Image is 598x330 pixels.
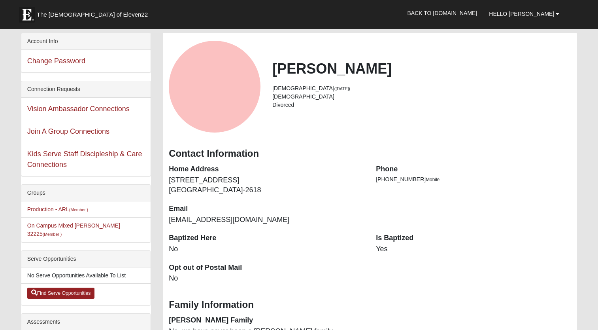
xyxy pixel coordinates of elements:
[272,93,571,101] li: [DEMOGRAPHIC_DATA]
[401,3,483,23] a: Back to [DOMAIN_NAME]
[169,204,364,214] dt: Email
[169,175,364,195] dd: [STREET_ADDRESS] [GEOGRAPHIC_DATA]-2618
[27,222,120,237] a: On Campus Mixed [PERSON_NAME] 32225(Member )
[27,206,88,212] a: Production - ARL(Member )
[21,33,151,50] div: Account Info
[21,185,151,201] div: Groups
[21,251,151,267] div: Serve Opportunities
[169,273,364,284] dd: No
[334,86,350,91] small: ([DATE])
[272,101,571,109] li: Divorced
[376,175,571,184] li: [PHONE_NUMBER]
[37,11,148,19] span: The [DEMOGRAPHIC_DATA] of Eleven22
[169,233,364,243] dt: Baptized Here
[376,244,571,254] dd: Yes
[27,57,85,65] a: Change Password
[376,164,571,174] dt: Phone
[489,11,554,17] span: Hello [PERSON_NAME]
[376,233,571,243] dt: Is Baptized
[169,41,260,133] a: View Fullsize Photo
[169,164,364,174] dt: Home Address
[426,177,440,182] span: Mobile
[27,127,109,135] a: Join A Group Connections
[169,263,364,273] dt: Opt out of Postal Mail
[27,150,142,169] a: Kids Serve Staff Discipleship & Care Connections
[169,244,364,254] dd: No
[21,81,151,98] div: Connection Requests
[169,315,364,326] dt: [PERSON_NAME] Family
[272,60,571,77] h2: [PERSON_NAME]
[272,84,571,93] li: [DEMOGRAPHIC_DATA]
[483,4,565,24] a: Hello [PERSON_NAME]
[21,267,151,284] li: No Serve Opportunities Available To List
[15,3,173,23] a: The [DEMOGRAPHIC_DATA] of Eleven22
[69,207,88,212] small: (Member )
[169,299,571,311] h3: Family Information
[27,288,95,299] a: Find Serve Opportunities
[27,105,130,113] a: Vision Ambassador Connections
[43,232,62,237] small: (Member )
[19,7,35,23] img: Eleven22 logo
[169,215,364,225] dd: [EMAIL_ADDRESS][DOMAIN_NAME]
[169,148,571,159] h3: Contact Information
